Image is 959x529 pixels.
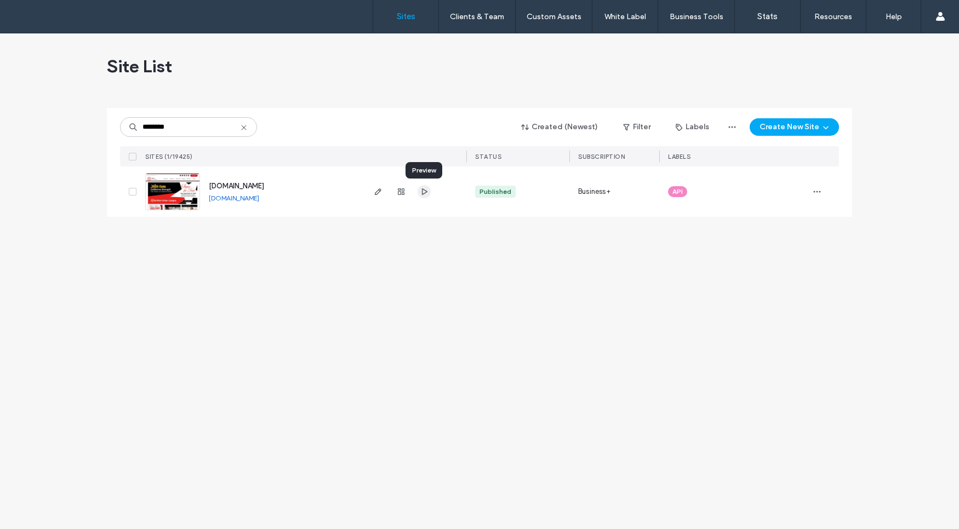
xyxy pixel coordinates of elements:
label: Stats [757,12,778,21]
label: Clients & Team [450,12,504,21]
label: White Label [604,12,646,21]
button: Filter [612,118,661,136]
span: SITES (1/19425) [145,153,193,160]
a: [DOMAIN_NAME] [209,182,264,190]
span: SUBSCRIPTION [578,153,625,160]
label: Resources [814,12,852,21]
button: Created (Newest) [512,118,608,136]
span: Business+ [578,186,610,197]
label: Sites [397,12,415,21]
div: Published [480,187,511,197]
button: Create New Site [750,118,839,136]
button: Labels [666,118,719,136]
span: Help [25,8,48,18]
a: [DOMAIN_NAME] [209,194,259,202]
label: Custom Assets [527,12,581,21]
label: Help [886,12,902,21]
label: Business Tools [670,12,723,21]
div: Preview [406,162,442,179]
span: LABELS [668,153,690,160]
span: API [672,187,683,197]
span: STATUS [475,153,501,160]
span: Site List [107,55,172,77]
